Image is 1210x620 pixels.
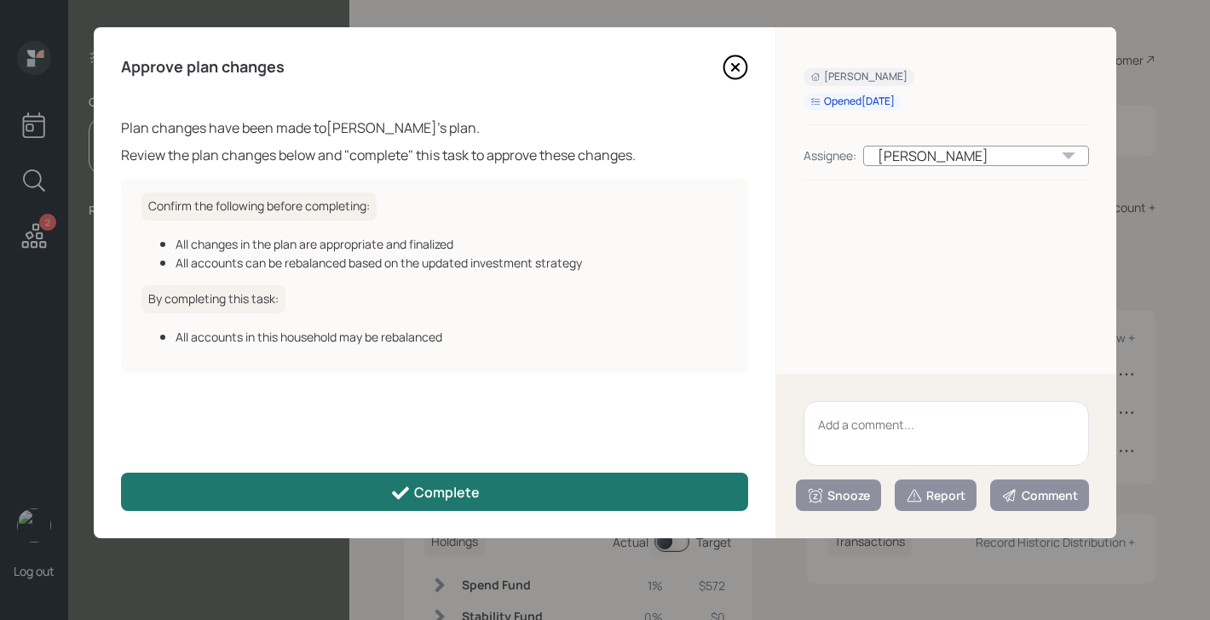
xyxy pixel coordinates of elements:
div: Assignee: [804,146,856,164]
div: Snooze [807,487,870,504]
h6: Confirm the following before completing: [141,192,377,221]
div: Opened [DATE] [810,95,895,109]
div: All accounts in this household may be rebalanced [176,328,728,346]
button: Snooze [796,479,881,511]
button: Complete [121,473,748,511]
div: Plan changes have been made to [PERSON_NAME] 's plan. [121,118,748,138]
h6: By completing this task: [141,285,285,313]
div: Comment [1001,487,1078,504]
div: All changes in the plan are appropriate and finalized [176,235,728,253]
div: [PERSON_NAME] [863,146,1089,166]
h4: Approve plan changes [121,58,285,77]
button: Comment [990,479,1089,511]
div: [PERSON_NAME] [810,70,907,84]
div: Report [906,487,965,504]
div: All accounts can be rebalanced based on the updated investment strategy [176,254,728,272]
div: Review the plan changes below and "complete" this task to approve these changes. [121,145,748,165]
div: Complete [390,483,480,503]
button: Report [895,479,977,511]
